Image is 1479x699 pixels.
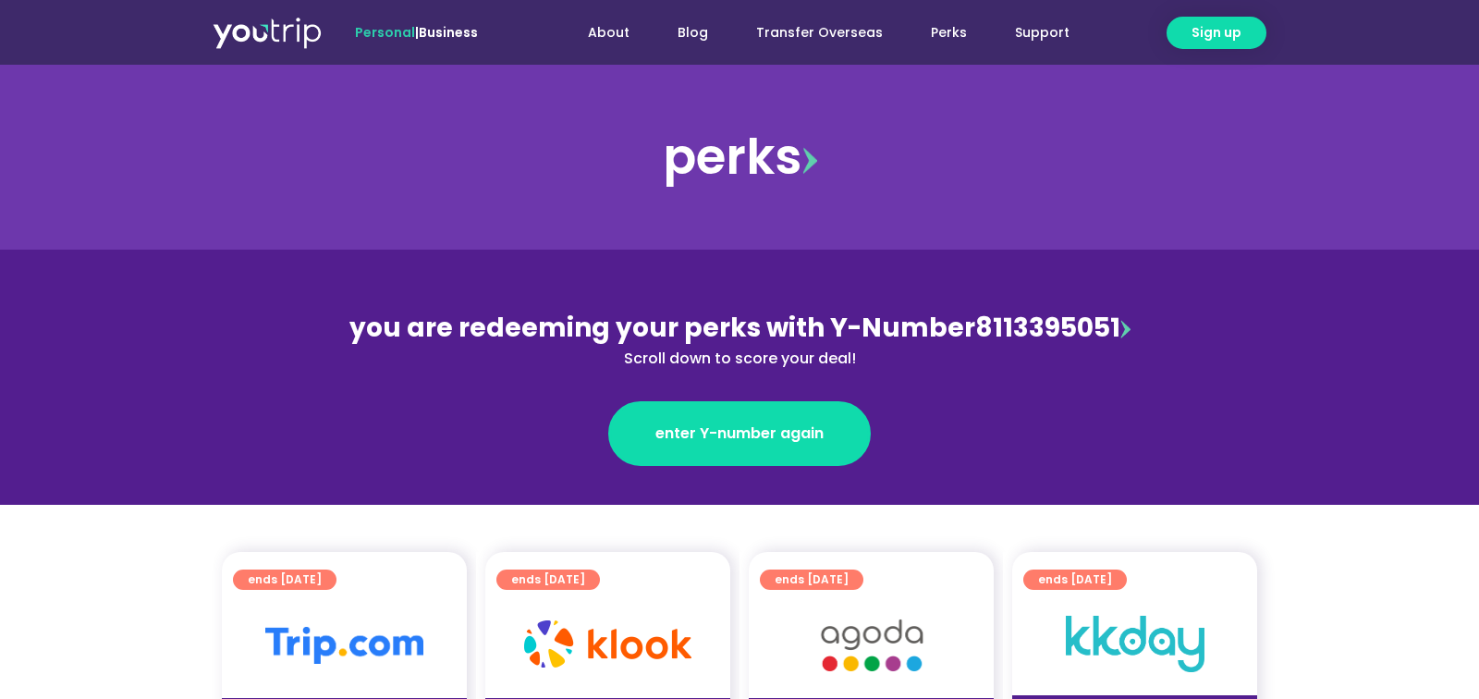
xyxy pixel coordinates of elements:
span: enter Y-number again [655,423,824,445]
a: ends [DATE] [496,570,600,590]
span: you are redeeming your perks with Y-Number [349,310,975,346]
a: ends [DATE] [760,570,863,590]
a: Transfer Overseas [732,16,907,50]
span: ends [DATE] [248,570,322,590]
a: Business [419,23,478,42]
a: Sign up [1167,17,1266,49]
span: ends [DATE] [1038,570,1112,590]
a: Support [991,16,1094,50]
span: ends [DATE] [775,570,849,590]
a: Blog [654,16,732,50]
span: Sign up [1192,23,1241,43]
a: ends [DATE] [233,570,336,590]
a: Perks [907,16,991,50]
span: | [355,23,478,42]
nav: Menu [528,16,1094,50]
span: Personal [355,23,415,42]
span: ends [DATE] [511,570,585,590]
div: Scroll down to score your deal! [338,348,1141,370]
div: 8113395051 [338,309,1141,370]
a: ends [DATE] [1023,570,1127,590]
a: About [564,16,654,50]
a: enter Y-number again [608,401,871,466]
